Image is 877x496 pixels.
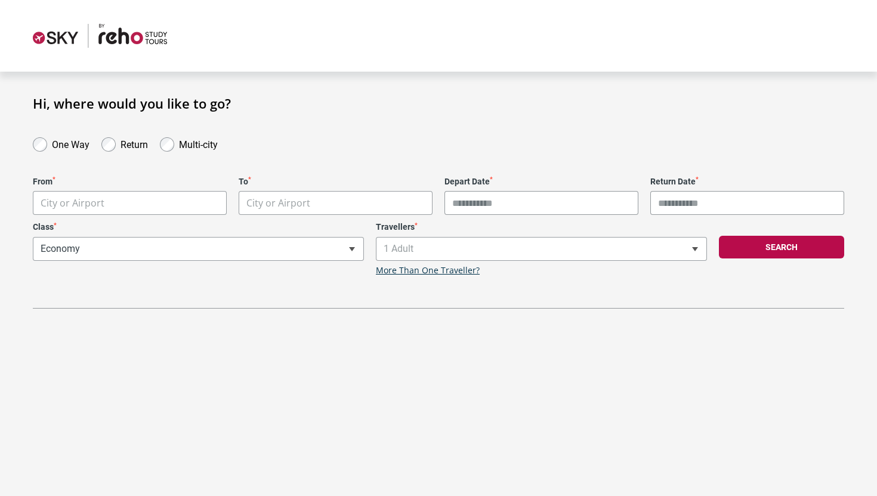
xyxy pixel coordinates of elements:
[239,177,433,187] label: To
[376,238,706,260] span: 1 Adult
[41,196,104,210] span: City or Airport
[33,238,363,260] span: Economy
[239,192,432,215] span: City or Airport
[376,266,480,276] a: More Than One Traveller?
[33,95,844,111] h1: Hi, where would you like to go?
[33,237,364,261] span: Economy
[179,136,218,150] label: Multi-city
[719,236,844,258] button: Search
[444,177,638,187] label: Depart Date
[33,222,364,232] label: Class
[33,177,227,187] label: From
[52,136,89,150] label: One Way
[376,237,707,261] span: 1 Adult
[376,222,707,232] label: Travellers
[650,177,844,187] label: Return Date
[33,192,226,215] span: City or Airport
[33,191,227,215] span: City or Airport
[246,196,310,210] span: City or Airport
[121,136,148,150] label: Return
[239,191,433,215] span: City or Airport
